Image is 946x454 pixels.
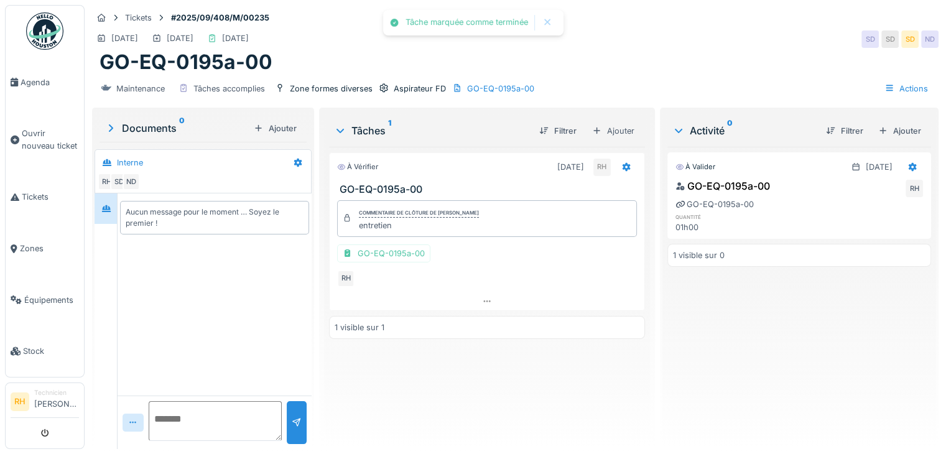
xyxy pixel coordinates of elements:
h3: GO-EQ-0195a-00 [340,183,639,195]
div: RH [337,270,355,287]
div: RH [98,173,115,190]
div: ND [123,173,140,190]
div: [DATE] [557,161,584,173]
a: Agenda [6,57,84,108]
a: Zones [6,223,84,274]
div: Maintenance [116,83,165,95]
div: Documents [104,121,249,136]
a: Stock [6,326,84,378]
div: [DATE] [167,32,193,44]
img: Badge_color-CXgf-gQk.svg [26,12,63,50]
div: RH [593,159,611,176]
span: Agenda [21,76,79,88]
div: Filtrer [821,123,868,139]
div: 01h00 [675,221,756,233]
div: Commentaire de clôture de [PERSON_NAME] [359,209,479,218]
div: Technicien [34,388,79,397]
div: Activité [672,123,816,138]
div: GO-EQ-0195a-00 [675,178,770,193]
a: Tickets [6,172,84,223]
h1: GO-EQ-0195a-00 [100,50,272,74]
span: Équipements [24,294,79,306]
div: [DATE] [866,161,893,173]
div: SD [110,173,128,190]
div: GO-EQ-0195a-00 [675,198,754,210]
div: SD [901,30,919,48]
div: Tâche marquée comme terminée [406,17,528,28]
div: SD [861,30,879,48]
div: 1 visible sur 0 [673,249,725,261]
a: Ouvrir nouveau ticket [6,108,84,172]
div: entretien [359,220,479,231]
div: [DATE] [222,32,249,44]
div: ND [921,30,939,48]
sup: 0 [179,121,185,136]
div: SD [881,30,899,48]
div: Zone formes diverses [290,83,373,95]
sup: 0 [727,123,733,138]
div: Aucun message pour le moment … Soyez le premier ! [126,206,304,229]
li: RH [11,392,29,411]
a: Équipements [6,274,84,326]
span: Zones [20,243,79,254]
div: Ajouter [873,123,926,139]
div: Tickets [125,12,152,24]
div: À valider [675,162,715,172]
span: Ouvrir nouveau ticket [22,127,79,151]
div: Ajouter [249,120,302,137]
a: RH Technicien[PERSON_NAME] [11,388,79,418]
div: 1 visible sur 1 [335,322,384,333]
strong: #2025/09/408/M/00235 [166,12,274,24]
div: Actions [879,80,934,98]
div: Tâches accomplies [193,83,265,95]
div: Filtrer [534,123,582,139]
li: [PERSON_NAME] [34,388,79,415]
div: Aspirateur FD [394,83,446,95]
h6: quantité [675,213,756,221]
div: [DATE] [111,32,138,44]
sup: 1 [388,123,391,138]
div: À vérifier [337,162,378,172]
span: Tickets [22,191,79,203]
div: RH [906,180,923,197]
span: Stock [23,345,79,357]
div: Interne [117,157,143,169]
div: GO-EQ-0195a-00 [467,83,534,95]
div: Tâches [334,123,529,138]
div: Ajouter [587,122,640,140]
div: GO-EQ-0195a-00 [337,244,430,262]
